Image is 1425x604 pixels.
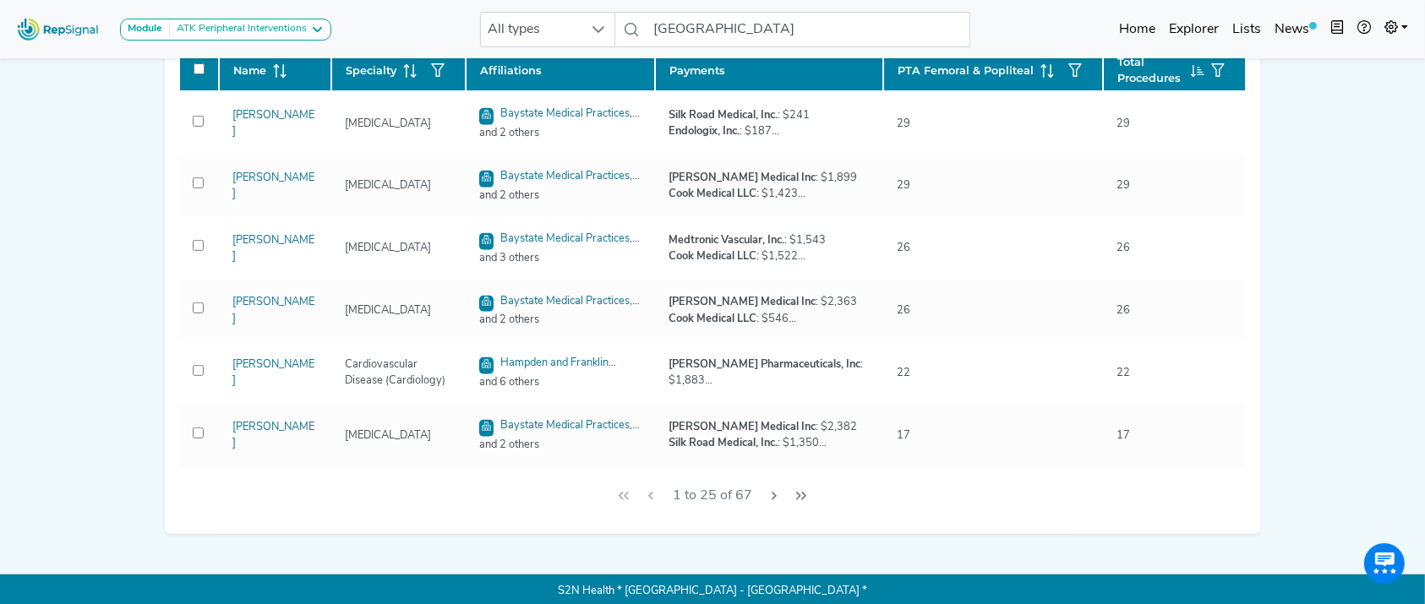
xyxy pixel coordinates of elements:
[469,312,651,328] span: and 2 others
[335,240,441,256] div: [MEDICAL_DATA]
[1226,13,1268,46] a: Lists
[232,297,314,324] a: [PERSON_NAME]
[788,480,815,512] button: Last Page
[479,357,616,404] a: Hampden and Franklin County Cardiovascular Associates
[335,427,441,443] div: [MEDICAL_DATA]
[669,297,816,307] strong: [PERSON_NAME] Medical Inc
[669,311,857,327] div: : $546
[887,302,920,318] div: 26
[1106,177,1140,193] div: 29
[1324,13,1351,46] button: Intel Book
[669,63,725,79] span: Payments
[479,420,640,450] a: Baystate Medical Practices, INC
[669,359,860,370] strong: [PERSON_NAME] Pharmaceuticals, Inc
[232,235,314,262] a: [PERSON_NAME]
[232,422,314,449] a: [PERSON_NAME]
[1112,13,1162,46] a: Home
[761,480,788,512] button: Next Page
[669,123,860,139] div: : $187
[887,116,920,132] div: 29
[887,427,920,443] div: 17
[898,63,1034,79] span: PTA Femoral & Popliteal
[335,356,463,389] div: Cardiovascular Disease (Cardiology)
[335,302,441,318] div: [MEDICAL_DATA]
[469,250,651,266] span: and 3 others
[469,437,651,453] span: and 2 others
[887,177,920,193] div: 29
[1117,54,1184,86] span: Total Procedures
[469,188,651,204] span: and 2 others
[335,177,441,193] div: [MEDICAL_DATA]
[1106,427,1140,443] div: 17
[128,24,162,34] strong: Module
[480,63,542,79] span: Affiliations
[669,232,848,248] div: : $1,543
[469,374,651,390] span: and 6 others
[469,125,651,141] span: and 2 others
[479,233,640,264] a: Baystate Medical Practices, INC
[666,480,759,512] span: 1 to 25 of 67
[232,110,314,137] a: [PERSON_NAME]
[669,356,870,389] div: : $1,883
[120,19,331,41] button: ModuleATK Peripheral Interventions
[479,296,640,326] a: Baystate Medical Practices, INC
[669,422,816,433] strong: [PERSON_NAME] Medical Inc
[232,359,314,386] a: [PERSON_NAME]
[669,110,778,121] strong: Silk Road Medical, Inc.
[1106,302,1140,318] div: 26
[1106,240,1140,256] div: 26
[479,108,640,139] a: Baystate Medical Practices, INC
[669,435,857,451] div: : $1,350
[669,419,857,435] div: : $2,382
[669,313,756,324] strong: Cook Medical LLC
[669,107,860,123] div: : $241
[170,23,307,36] div: ATK Peripheral Interventions
[1106,116,1140,132] div: 29
[669,186,870,202] div: : $1,423
[1268,13,1324,46] a: News
[232,172,314,199] a: [PERSON_NAME]
[1106,365,1140,381] div: 22
[481,13,582,46] span: All types
[669,235,784,246] strong: Medtronic Vascular, Inc.
[346,63,396,79] span: Specialty
[887,365,920,381] div: 22
[335,116,441,132] div: [MEDICAL_DATA]
[647,12,970,47] input: Search a physician or facility
[887,240,920,256] div: 26
[479,171,640,201] a: Baystate Medical Practices, INC
[669,170,870,186] div: : $1,899
[669,188,756,199] strong: Cook Medical LLC
[669,251,756,262] strong: Cook Medical LLC
[233,63,266,79] span: Name
[669,248,848,264] div: : $1,522
[669,438,778,449] strong: Silk Road Medical, Inc.
[669,172,816,183] strong: [PERSON_NAME] Medical Inc
[669,126,740,137] strong: Endologix, Inc.
[1162,13,1226,46] a: Explorer
[669,294,857,310] div: : $2,363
